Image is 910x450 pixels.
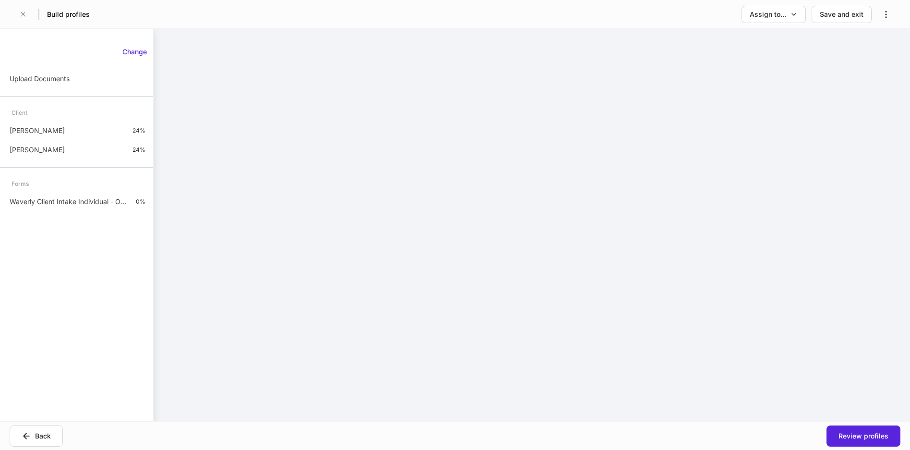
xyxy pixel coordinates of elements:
p: Waverly Client Intake Individual - Outside Custodian [10,197,128,207]
div: Client [12,104,27,121]
div: Back [35,431,51,441]
p: Upload Documents [10,74,70,84]
button: Assign to... [742,6,806,23]
div: Change [122,47,147,57]
button: Review profiles [826,426,900,447]
button: Change [116,44,153,60]
div: Review profiles [838,431,888,441]
div: Assign to... [750,10,786,19]
p: [PERSON_NAME] [10,145,65,155]
div: Forms [12,175,29,192]
h5: Build profiles [47,10,90,19]
button: Save and exit [812,6,872,23]
p: 24% [132,127,145,134]
p: 0% [136,198,145,206]
p: 24% [132,146,145,154]
p: [PERSON_NAME] [10,126,65,135]
div: Save and exit [820,10,863,19]
button: Back [10,426,63,447]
